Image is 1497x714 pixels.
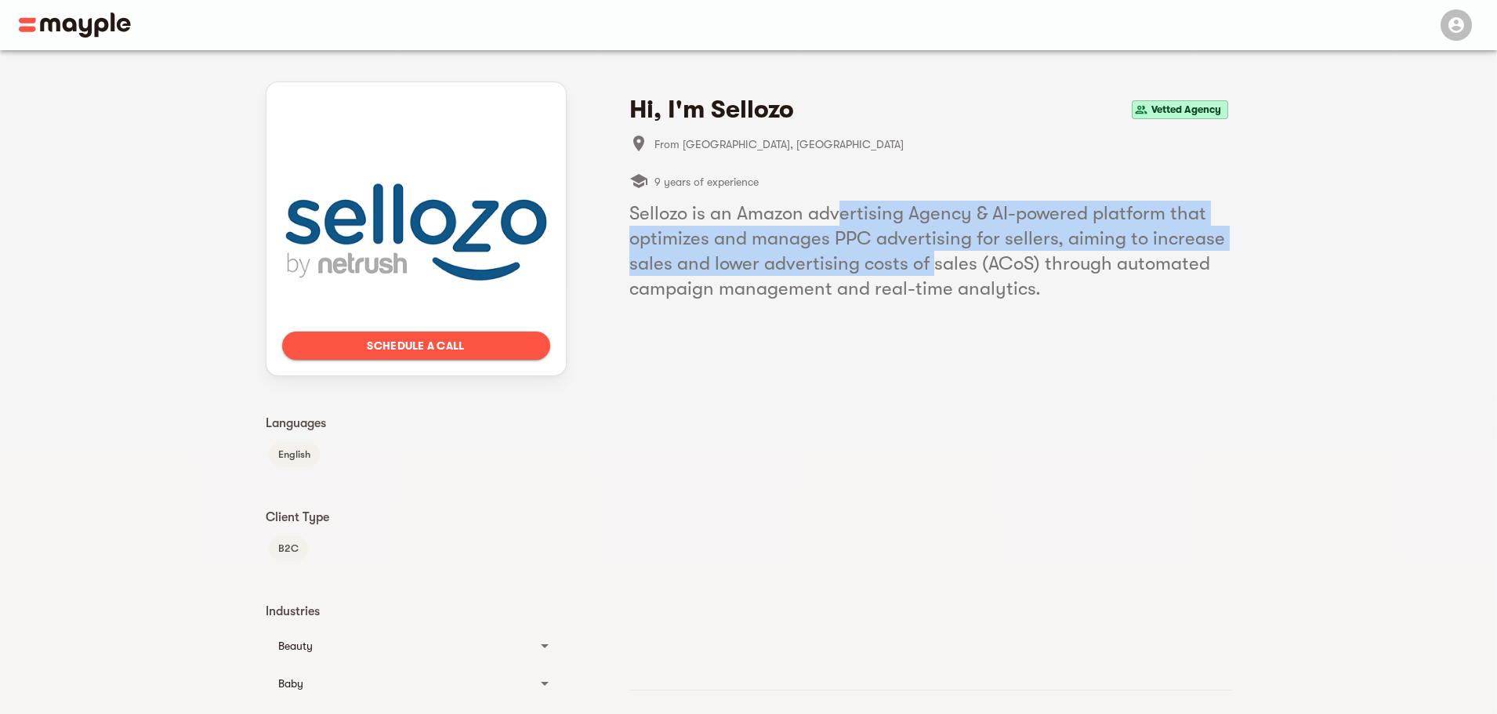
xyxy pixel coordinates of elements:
p: Languages [266,414,567,433]
h4: Hi, I'm Sellozo [629,94,794,125]
h5: Sellozo is an Amazon advertising Agency & AI-powered platform that optimizes and manages PPC adve... [629,201,1231,301]
p: Client Type [266,508,567,527]
div: Beauty [278,636,526,655]
span: Schedule a call [295,336,538,355]
span: 9 years of experience [654,172,759,191]
button: Schedule a call [282,332,550,360]
span: Menu [1431,17,1478,30]
div: Beauty [266,627,567,665]
span: English [269,445,320,464]
span: B2C [269,539,308,558]
div: Baby [278,674,526,693]
div: Baby [266,665,567,702]
span: From [GEOGRAPHIC_DATA], [GEOGRAPHIC_DATA] [654,135,1231,154]
span: Vetted Agency [1145,100,1227,119]
p: Industries [266,602,567,621]
img: Main logo [19,13,131,38]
